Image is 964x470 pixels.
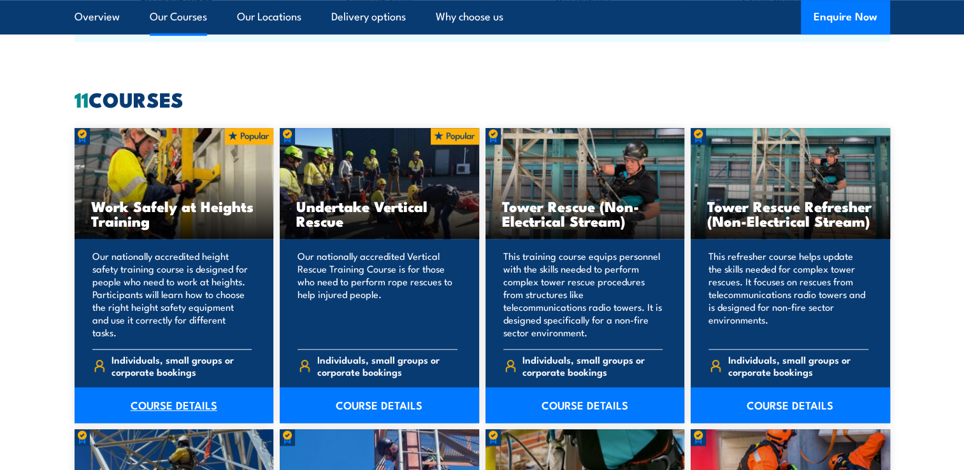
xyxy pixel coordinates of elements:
[317,353,457,378] span: Individuals, small groups or corporate bookings
[91,199,257,228] h3: Work Safely at Heights Training
[728,353,868,378] span: Individuals, small groups or corporate bookings
[709,250,868,339] p: This refresher course helps update the skills needed for complex tower rescues. It focuses on res...
[522,353,663,378] span: Individuals, small groups or corporate bookings
[75,83,89,115] strong: 11
[503,250,663,339] p: This training course equips personnel with the skills needed to perform complex tower rescue proc...
[112,353,252,378] span: Individuals, small groups or corporate bookings
[92,250,252,339] p: Our nationally accredited height safety training course is designed for people who need to work a...
[296,199,463,228] h3: Undertake Vertical Rescue
[298,250,457,339] p: Our nationally accredited Vertical Rescue Training Course is for those who need to perform rope r...
[707,199,874,228] h3: Tower Rescue Refresher (Non-Electrical Stream)
[280,387,479,423] a: COURSE DETAILS
[486,387,685,423] a: COURSE DETAILS
[75,90,890,108] h2: COURSES
[75,387,274,423] a: COURSE DETAILS
[691,387,890,423] a: COURSE DETAILS
[502,199,668,228] h3: Tower Rescue (Non-Electrical Stream)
